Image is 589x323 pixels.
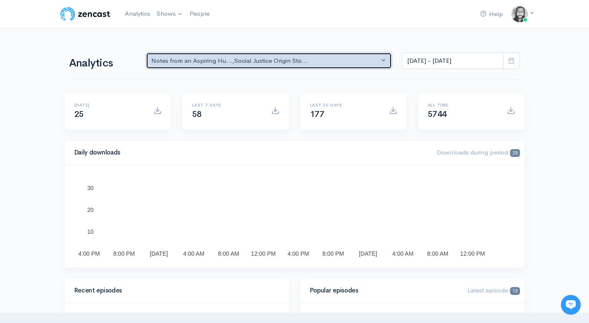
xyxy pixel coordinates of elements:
a: Analytics [122,5,153,23]
text: 20 [87,207,94,213]
span: Latest episode: [467,286,520,294]
div: Notes from an Aspiring Hu... , Social Justice Origin Sto... [151,56,379,66]
text: 8:00 PM [322,250,343,257]
a: Help [477,5,506,23]
text: 4:00 AM [183,250,204,257]
span: 25 [510,149,520,157]
span: 177 [310,109,324,119]
text: 8:00 AM [427,250,448,257]
text: 8:00 AM [218,250,239,257]
h4: Recent episodes [74,287,274,294]
span: 10 [510,287,520,295]
h6: [DATE] [74,103,143,107]
span: New conversation [53,114,99,121]
span: 5744 [428,109,447,119]
button: New conversation [13,109,153,126]
text: 4:00 PM [287,250,309,257]
img: ... [511,6,528,22]
svg: A chart. [74,175,515,258]
a: People [186,5,213,23]
span: 58 [192,109,202,119]
span: Downloads during period: [436,148,520,156]
iframe: gist-messenger-bubble-iframe [561,295,581,315]
h4: Popular episodes [310,287,458,294]
text: 12:00 PM [460,250,485,257]
h6: All time [428,103,497,107]
p: Find an answer quickly [11,142,154,152]
text: [DATE] [150,250,168,257]
text: 4:00 PM [78,250,100,257]
h2: Just let us know if you need anything and we'll be happy to help! 🙂 [12,55,153,95]
text: 10 [87,228,94,235]
text: Ep. 36 ([PERSON_NAME] 2...) [150,197,229,204]
text: 12:00 PM [251,250,276,257]
a: Shows [153,5,186,23]
h6: Last 30 days [310,103,379,107]
h6: Last 7 days [192,103,261,107]
text: [DATE] [359,250,377,257]
text: 8:00 PM [113,250,134,257]
h1: Hi 👋 [12,40,153,53]
h4: Daily downloads [74,149,427,156]
img: ZenCast Logo [59,6,112,22]
span: 25 [74,109,84,119]
input: Search articles [24,155,148,172]
text: 4:00 AM [392,250,413,257]
button: Notes from an Aspiring Hu..., Social Justice Origin Sto... [146,52,392,69]
h1: Analytics [69,57,136,69]
text: 30 [87,185,94,191]
input: analytics date range selector [402,52,503,69]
